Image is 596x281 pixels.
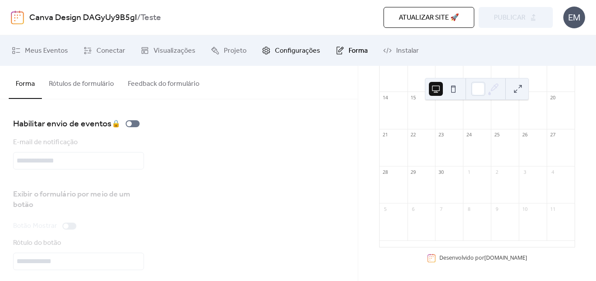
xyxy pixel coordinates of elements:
[5,39,75,62] a: Meus Eventos
[438,169,444,175] font: 30
[384,7,474,28] button: Atualizar site 🚀
[121,66,206,98] button: Feedback do formulário
[224,44,247,58] font: Projeto
[128,77,199,91] font: Feedback do formulário
[440,206,442,212] font: 7
[96,44,125,58] font: Conectar
[522,131,527,138] font: 26
[439,254,484,262] font: Desenvolvido por
[275,44,320,58] font: Configurações
[383,169,388,175] font: 28
[29,10,137,26] a: Canva Design DAGyUy9B5gI
[550,131,555,138] font: 27
[484,254,527,262] a: [DOMAIN_NAME]
[438,131,444,138] font: 23
[204,39,253,62] a: Projeto
[411,169,416,175] font: 29
[550,206,555,212] font: 11
[524,169,526,175] font: 3
[255,39,327,62] a: Configurações
[49,77,114,91] font: Rótulos de formulário
[399,11,459,24] font: Atualizar site 🚀
[411,131,416,138] font: 22
[496,206,498,212] font: 9
[383,94,388,101] font: 14
[396,44,419,58] font: Instalar
[329,39,374,62] a: Forma
[411,94,416,101] font: 15
[494,131,500,138] font: 25
[468,206,470,212] font: 8
[494,94,500,101] font: 18
[384,206,387,212] font: 5
[522,206,527,212] font: 10
[16,77,35,91] font: Forma
[25,44,68,58] font: Meus Eventos
[137,10,140,26] font: /
[383,131,388,138] font: 21
[466,94,472,101] font: 17
[466,131,472,138] font: 24
[468,169,470,175] font: 1
[377,39,425,62] a: Instalar
[134,39,202,62] a: Visualizações
[496,169,498,175] font: 2
[349,44,368,58] font: Forma
[9,66,42,99] button: Forma
[412,206,414,212] font: 6
[568,12,580,23] font: EM
[42,66,121,98] button: Rótulos de formulário
[140,10,161,26] font: Teste
[438,94,444,101] font: 16
[11,10,24,24] img: logotipo
[551,169,554,175] font: 4
[550,94,555,101] font: 20
[154,44,195,58] font: Visualizações
[522,94,527,101] font: 19
[77,39,132,62] a: Conectar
